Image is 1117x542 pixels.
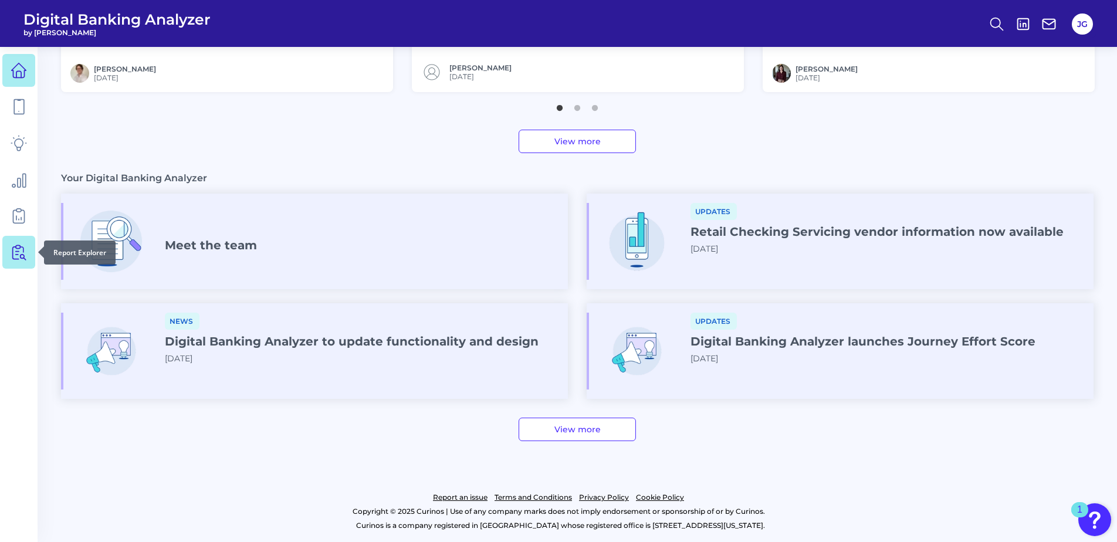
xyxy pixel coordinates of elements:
span: Digital Banking Analyzer [23,11,211,28]
span: Updates [690,313,737,330]
a: News [165,315,199,326]
a: [PERSON_NAME] [449,63,512,72]
button: 1 [554,99,566,111]
p: Copyright © 2025 Curinos | Use of any company marks does not imply endorsement or sponsorship of ... [57,504,1060,519]
span: [DATE] [165,353,192,364]
img: UI_Updates_-_New.png [598,313,675,389]
img: RNFetchBlobTmp_0b8yx2vy2p867rz195sbp4h.png [772,64,791,83]
img: Deep_Dive.png [73,203,150,280]
span: by [PERSON_NAME] [23,28,211,37]
p: Curinos is a company registered in [GEOGRAPHIC_DATA] whose registered office is [STREET_ADDRESS][... [61,519,1060,533]
a: View more [519,418,636,441]
img: UI_Updates_-_New.png [73,313,150,389]
a: Privacy Policy [579,490,629,504]
a: Report an issue [433,490,488,504]
button: 3 [589,99,601,111]
button: JG [1072,13,1093,35]
span: [DATE] [94,73,156,82]
h4: Digital Banking Analyzer launches Journey Effort Score [690,334,1035,348]
button: Open Resource Center, 1 new notification [1078,503,1111,536]
a: View more [519,130,636,153]
a: Cookie Policy [636,490,684,504]
div: 1 [1077,510,1082,525]
span: [DATE] [690,353,718,364]
span: [DATE] [690,243,718,254]
a: Updates [690,205,737,216]
a: [PERSON_NAME] [796,65,858,73]
a: Updates [690,315,737,326]
img: MIchael McCaw [70,64,89,83]
div: Report Explorer [44,240,116,265]
img: Streamline_Mobile_-_New.png [598,203,675,280]
h4: Meet the team [165,238,257,252]
a: Terms and Conditions [495,490,572,504]
h4: Digital Banking Analyzer to update functionality and design [165,334,539,348]
span: News [165,313,199,330]
span: [DATE] [449,72,512,81]
h3: Your Digital Banking Analyzer [61,172,207,184]
span: Updates [690,203,737,220]
h4: Retail Checking Servicing vendor information now available [690,225,1064,239]
span: [DATE] [796,73,858,82]
button: 2 [571,99,583,111]
a: [PERSON_NAME] [94,65,156,73]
